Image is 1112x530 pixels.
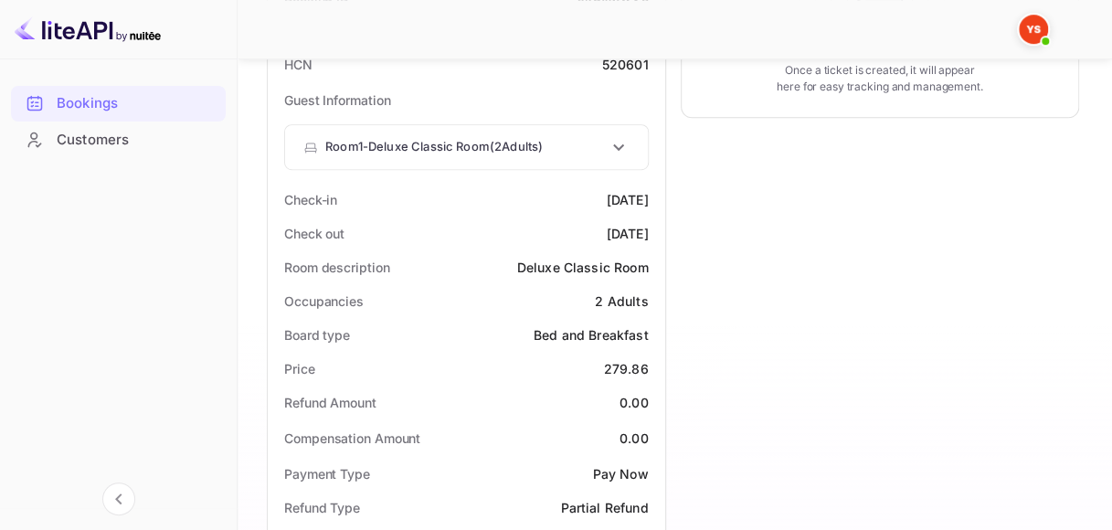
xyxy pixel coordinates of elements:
p: Once a ticket is created, it will appear here for easy tracking and management. [775,62,985,95]
button: Collapse navigation [102,482,135,515]
div: Bed and Breakfast [534,325,649,344]
a: Bookings [11,86,226,120]
div: Bookings [57,93,217,114]
p: Guest Information [284,90,649,110]
div: Partial Refund [560,498,648,517]
div: HCN [284,55,312,74]
div: Board type [284,325,350,344]
div: Occupancies [284,291,364,311]
div: 2 Adults [595,291,648,311]
div: Customers [11,122,226,158]
div: Check-in [284,190,337,209]
div: 0.00 [620,393,649,412]
div: Compensation Amount [284,429,420,448]
div: Check out [284,224,344,243]
p: Room 1 - Deluxe Classic Room ( 2 Adults ) [325,138,543,156]
div: Refund Type [284,498,360,517]
img: Yandex Support [1019,15,1048,44]
div: Price [284,359,315,378]
img: LiteAPI logo [15,15,161,44]
div: Refund Amount [284,393,376,412]
div: Customers [57,130,217,151]
div: [DATE] [607,190,649,209]
div: [DATE] [607,224,649,243]
div: 520601 [602,55,649,74]
div: Room description [284,258,389,277]
div: Pay Now [592,464,648,483]
a: Customers [11,122,226,156]
div: Bookings [11,86,226,122]
div: 279.86 [604,359,649,378]
div: Deluxe Classic Room [517,258,649,277]
div: 0.00 [620,429,649,448]
div: Room1-Deluxe Classic Room(2Adults) [285,125,648,169]
div: Payment Type [284,464,370,483]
